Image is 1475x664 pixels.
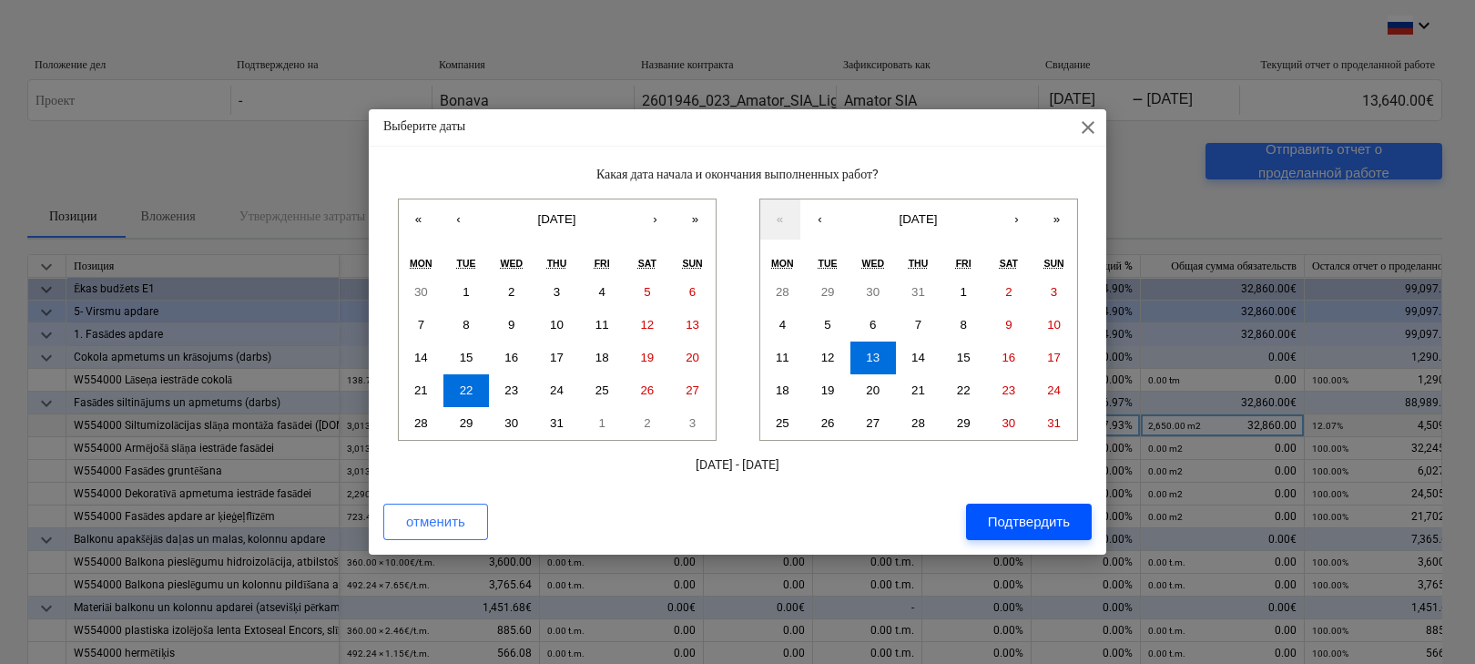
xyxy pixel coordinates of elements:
abbr: August 3, 2025 [1051,285,1057,299]
button: July 20, 2025 [670,342,716,374]
button: August 15, 2025 [941,342,986,374]
button: August 18, 2025 [760,374,806,407]
abbr: August 19, 2025 [821,383,835,397]
button: August 10, 2025 [1032,309,1077,342]
button: August 5, 2025 [805,309,850,342]
abbr: August 20, 2025 [866,383,880,397]
abbr: July 6, 2025 [689,285,696,299]
div: Подтвердить [988,510,1070,534]
abbr: Sunday [1043,258,1063,269]
button: July 29, 2025 [805,276,850,309]
abbr: July 30, 2025 [504,416,518,430]
abbr: August 1, 2025 [960,285,966,299]
button: August 21, 2025 [896,374,941,407]
button: [DATE] [840,199,997,240]
abbr: August 2, 2025 [644,416,650,430]
button: ‹ [800,199,840,240]
abbr: August 9, 2025 [1005,318,1012,332]
button: August 24, 2025 [1032,374,1077,407]
abbr: August 3, 2025 [689,416,696,430]
button: July 12, 2025 [625,309,670,342]
abbr: July 31, 2025 [911,285,925,299]
button: › [997,199,1037,240]
button: August 11, 2025 [760,342,806,374]
button: July 31, 2025 [534,407,580,440]
button: July 14, 2025 [399,342,444,374]
abbr: August 12, 2025 [821,351,835,364]
button: August 16, 2025 [986,342,1032,374]
abbr: August 2, 2025 [1005,285,1012,299]
abbr: July 28, 2025 [414,416,428,430]
button: » [676,199,716,240]
button: July 26, 2025 [625,374,670,407]
abbr: August 10, 2025 [1047,318,1061,332]
abbr: August 21, 2025 [911,383,925,397]
button: July 10, 2025 [534,309,580,342]
abbr: August 26, 2025 [821,416,835,430]
abbr: July 7, 2025 [418,318,424,332]
button: July 7, 2025 [399,309,444,342]
button: July 19, 2025 [625,342,670,374]
abbr: July 29, 2025 [821,285,835,299]
abbr: August 6, 2025 [870,318,876,332]
button: July 6, 2025 [670,276,716,309]
abbr: August 29, 2025 [957,416,971,430]
abbr: August 14, 2025 [911,351,925,364]
abbr: Tuesday [457,258,476,269]
button: August 27, 2025 [850,407,896,440]
p: Какая дата начала и окончания выполненных работ? [383,165,1092,184]
button: August 4, 2025 [760,309,806,342]
button: July 3, 2025 [534,276,580,309]
button: August 2, 2025 [986,276,1032,309]
button: July 2, 2025 [489,276,534,309]
abbr: August 5, 2025 [824,318,830,332]
abbr: Sunday [682,258,702,269]
button: August 28, 2025 [896,407,941,440]
abbr: July 2, 2025 [508,285,514,299]
button: July 11, 2025 [579,309,625,342]
abbr: June 30, 2025 [414,285,428,299]
button: August 3, 2025 [1032,276,1077,309]
button: July 25, 2025 [579,374,625,407]
abbr: July 11, 2025 [595,318,609,332]
button: July 23, 2025 [489,374,534,407]
abbr: Friday [956,258,971,269]
abbr: August 28, 2025 [911,416,925,430]
button: July 15, 2025 [443,342,489,374]
abbr: July 14, 2025 [414,351,428,364]
abbr: August 1, 2025 [598,416,605,430]
button: July 24, 2025 [534,374,580,407]
abbr: July 27, 2025 [686,383,699,397]
abbr: July 12, 2025 [640,318,654,332]
button: August 20, 2025 [850,374,896,407]
abbr: August 4, 2025 [779,318,786,332]
button: July 30, 2025 [489,407,534,440]
div: отменить [406,510,465,534]
abbr: Thursday [547,258,567,269]
abbr: August 15, 2025 [957,351,971,364]
abbr: Wednesday [501,258,524,269]
button: « [399,199,439,240]
abbr: July 23, 2025 [504,383,518,397]
button: August 12, 2025 [805,342,850,374]
button: August 26, 2025 [805,407,850,440]
button: August 1, 2025 [579,407,625,440]
abbr: July 10, 2025 [550,318,564,332]
button: July 30, 2025 [850,276,896,309]
button: July 1, 2025 [443,276,489,309]
abbr: July 16, 2025 [504,351,518,364]
abbr: July 21, 2025 [414,383,428,397]
abbr: August 27, 2025 [866,416,880,430]
button: July 4, 2025 [579,276,625,309]
abbr: July 25, 2025 [595,383,609,397]
abbr: July 29, 2025 [460,416,473,430]
button: August 13, 2025 [850,342,896,374]
button: August 31, 2025 [1032,407,1077,440]
button: July 9, 2025 [489,309,534,342]
abbr: Monday [410,258,432,269]
abbr: Saturday [1000,258,1018,269]
abbr: July 18, 2025 [595,351,609,364]
abbr: August 23, 2025 [1002,383,1015,397]
abbr: Saturday [638,258,656,269]
button: » [1037,199,1077,240]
